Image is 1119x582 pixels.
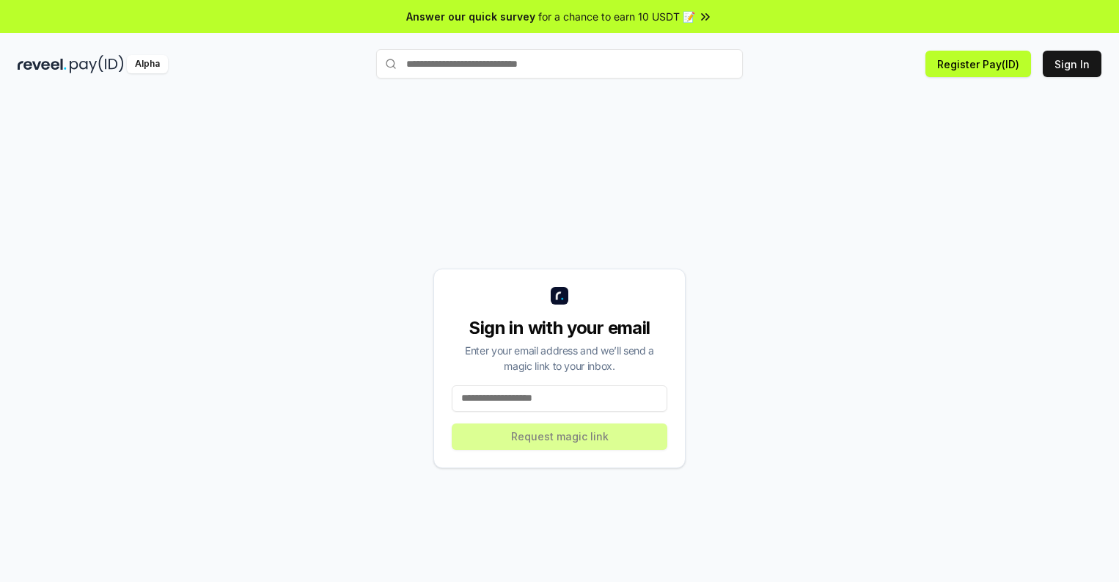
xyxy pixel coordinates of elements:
div: Enter your email address and we’ll send a magic link to your inbox. [452,343,667,374]
button: Register Pay(ID) [925,51,1031,77]
div: Alpha [127,55,168,73]
span: Answer our quick survey [406,9,535,24]
img: reveel_dark [18,55,67,73]
img: pay_id [70,55,124,73]
img: logo_small [551,287,568,305]
div: Sign in with your email [452,316,667,340]
span: for a chance to earn 10 USDT 📝 [538,9,695,24]
button: Sign In [1043,51,1101,77]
